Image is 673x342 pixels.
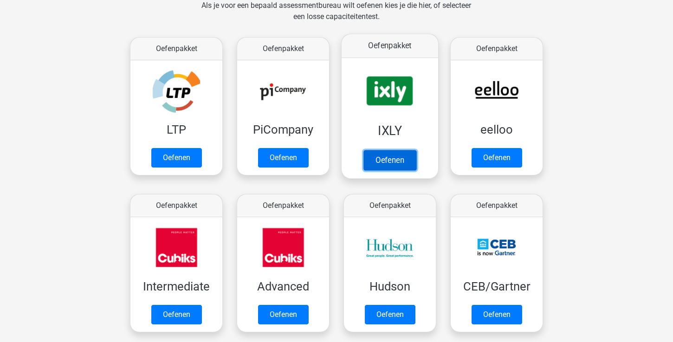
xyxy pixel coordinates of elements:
[363,150,416,170] a: Oefenen
[151,148,202,168] a: Oefenen
[258,305,309,324] a: Oefenen
[472,148,522,168] a: Oefenen
[365,305,415,324] a: Oefenen
[472,305,522,324] a: Oefenen
[151,305,202,324] a: Oefenen
[258,148,309,168] a: Oefenen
